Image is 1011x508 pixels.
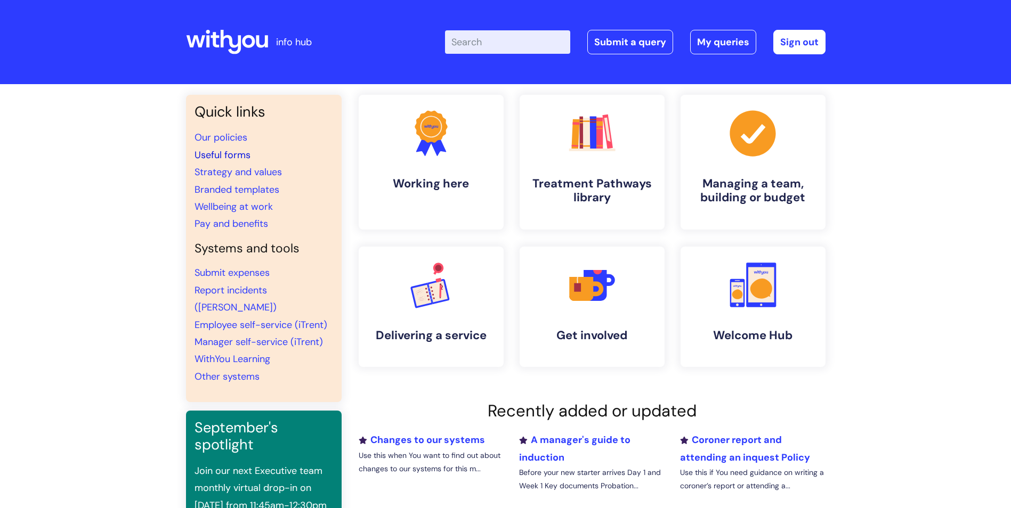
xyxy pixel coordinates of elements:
a: Pay and benefits [195,217,268,230]
a: A manager's guide to induction [519,433,630,463]
a: Report incidents ([PERSON_NAME]) [195,284,277,314]
h2: Recently added or updated [359,401,826,421]
a: Treatment Pathways library [520,95,665,230]
h3: Quick links [195,103,333,120]
a: Strategy and values [195,166,282,178]
h4: Welcome Hub [689,329,817,342]
h3: September's spotlight [195,419,333,454]
a: Wellbeing at work [195,200,273,213]
h4: Get involved [528,329,656,342]
a: Changes to our systems [359,433,485,446]
p: Before your new starter arrives Day 1 and Week 1 Key documents Probation... [519,466,664,493]
a: Useful forms [195,149,250,161]
a: Manager self-service (iTrent) [195,335,323,348]
a: Welcome Hub [681,247,826,367]
a: Delivering a service [359,247,504,367]
p: Use this if You need guidance on writing a coroner’s report or attending a... [680,466,825,493]
h4: Systems and tools [195,241,333,256]
a: Coroner report and attending an inquest Policy [680,433,810,463]
p: Use this when You want to find out about changes to our systems for this m... [359,449,504,476]
h4: Treatment Pathways library [528,177,656,205]
a: Sign out [773,30,826,54]
div: | - [445,30,826,54]
a: Branded templates [195,183,279,196]
a: Managing a team, building or budget [681,95,826,230]
h4: Managing a team, building or budget [689,177,817,205]
a: Our policies [195,131,247,144]
a: My queries [690,30,756,54]
a: WithYou Learning [195,353,270,365]
input: Search [445,30,570,54]
a: Other systems [195,370,260,383]
h4: Delivering a service [367,329,495,342]
a: Employee self-service (iTrent) [195,318,327,331]
p: info hub [276,34,312,51]
a: Submit expenses [195,266,270,279]
a: Submit a query [587,30,673,54]
a: Working here [359,95,504,230]
h4: Working here [367,177,495,191]
a: Get involved [520,247,665,367]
